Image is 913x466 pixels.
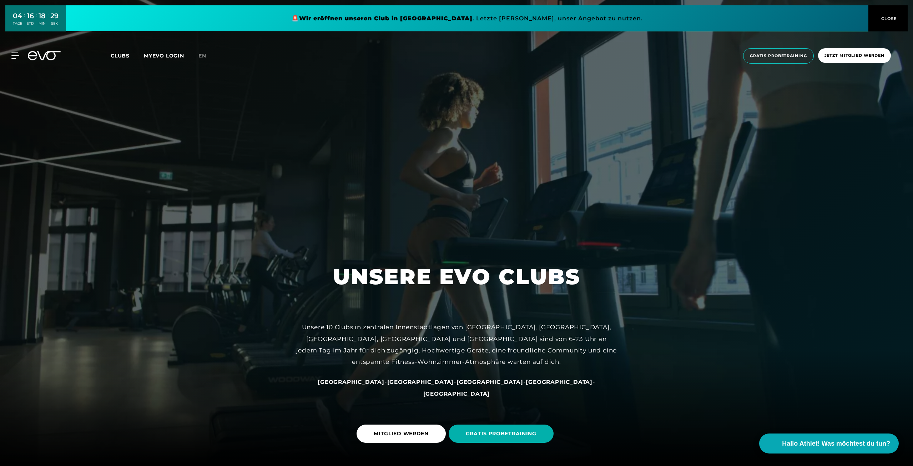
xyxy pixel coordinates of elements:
a: Clubs [111,52,144,59]
button: Hallo Athlet! Was möchtest du tun? [759,434,899,454]
a: [GEOGRAPHIC_DATA] [387,378,454,385]
span: en [198,52,206,59]
button: CLOSE [868,5,908,31]
a: Gratis Probetraining [741,48,816,64]
div: Unsere 10 Clubs in zentralen Innenstadtlagen von [GEOGRAPHIC_DATA], [GEOGRAPHIC_DATA], [GEOGRAPHI... [296,321,617,367]
a: MYEVO LOGIN [144,52,184,59]
a: [GEOGRAPHIC_DATA] [526,378,592,385]
div: 16 [27,11,34,21]
a: [GEOGRAPHIC_DATA] [318,378,384,385]
div: STD [27,21,34,26]
div: : [47,11,49,30]
span: GRATIS PROBETRAINING [466,430,536,437]
a: MITGLIED WERDEN [357,419,449,448]
span: Gratis Probetraining [750,53,807,59]
span: Jetzt Mitglied werden [824,52,884,59]
div: 18 [39,11,46,21]
div: 29 [50,11,59,21]
a: [GEOGRAPHIC_DATA] [423,390,490,397]
a: Jetzt Mitglied werden [816,48,893,64]
div: TAGE [13,21,22,26]
div: 04 [13,11,22,21]
span: CLOSE [879,15,897,22]
div: - - - - [296,376,617,399]
div: MIN [39,21,46,26]
span: Clubs [111,52,130,59]
div: : [36,11,37,30]
a: [GEOGRAPHIC_DATA] [456,378,523,385]
a: GRATIS PROBETRAINING [449,419,556,448]
div: SEK [50,21,59,26]
h1: UNSERE EVO CLUBS [333,263,580,291]
span: MITGLIED WERDEN [374,430,429,437]
div: : [24,11,25,30]
a: en [198,52,215,60]
span: Hallo Athlet! Was möchtest du tun? [782,439,890,449]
